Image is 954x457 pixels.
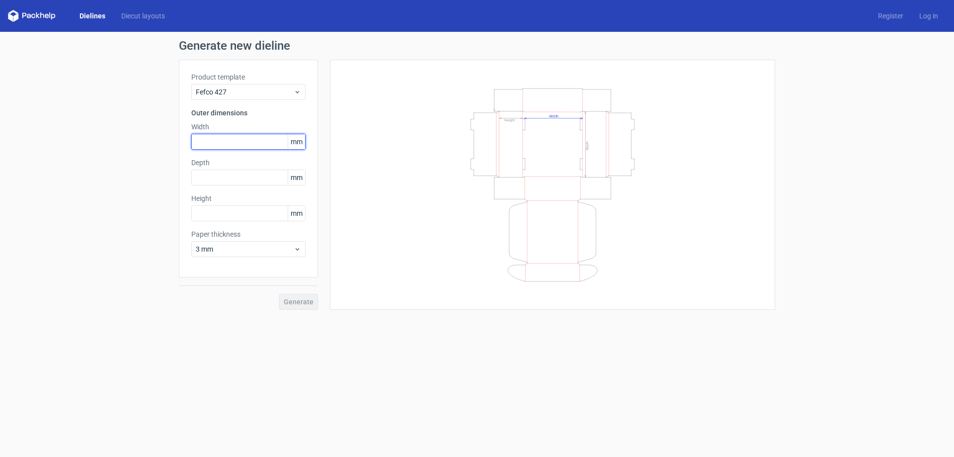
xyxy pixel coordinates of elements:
[191,72,306,82] label: Product template
[72,11,113,21] a: Dielines
[870,11,911,21] a: Register
[288,170,305,185] span: mm
[911,11,946,21] a: Log in
[191,193,306,203] label: Height
[179,40,775,52] h1: Generate new dieline
[196,244,294,254] span: 3 mm
[191,122,306,132] label: Width
[113,11,173,21] a: Diecut layouts
[191,229,306,239] label: Paper thickness
[288,134,305,149] span: mm
[196,87,294,97] span: Fefco 427
[504,118,515,122] text: Height
[585,141,589,150] text: Depth
[191,158,306,168] label: Depth
[549,113,558,118] text: Width
[288,206,305,221] span: mm
[191,108,306,118] h3: Outer dimensions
